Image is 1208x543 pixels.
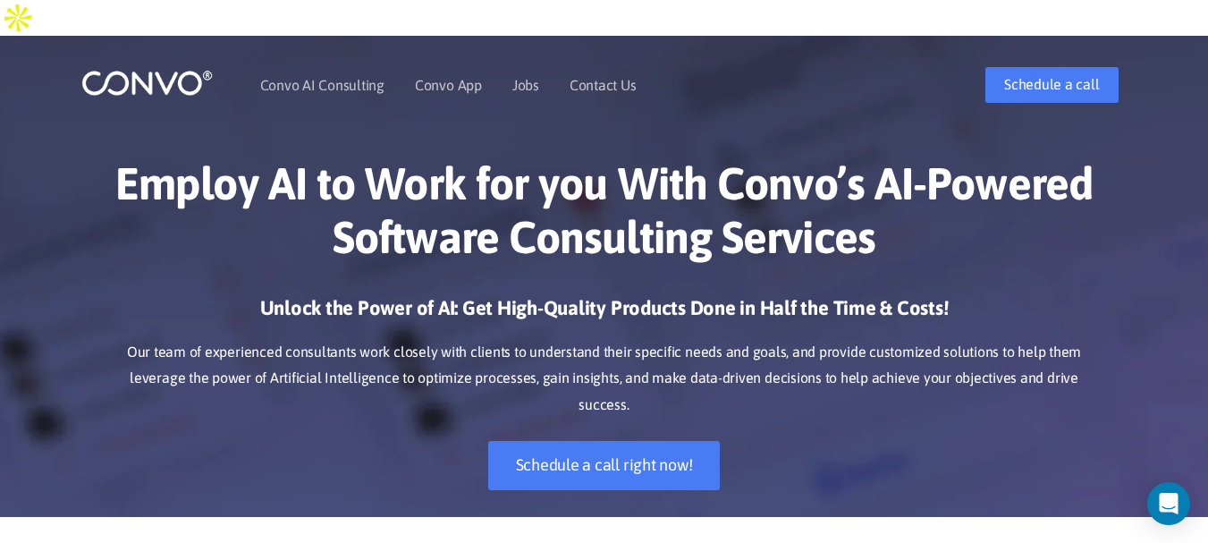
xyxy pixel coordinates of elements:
a: Convo App [415,78,482,92]
img: logo_1.png [81,69,213,97]
h1: Employ AI to Work for you With Convo’s AI-Powered Software Consulting Services [108,157,1101,277]
a: Jobs [512,78,539,92]
p: Our team of experienced consultants work closely with clients to understand their specific needs ... [108,339,1101,420]
h3: Unlock the Power of AI: Get High-Quality Products Done in Half the Time & Costs! [108,295,1101,335]
a: Schedule a call [985,67,1118,103]
a: Schedule a call right now! [488,441,721,490]
a: Convo AI Consulting [260,78,384,92]
a: Contact Us [570,78,637,92]
div: Open Intercom Messenger [1147,482,1190,525]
